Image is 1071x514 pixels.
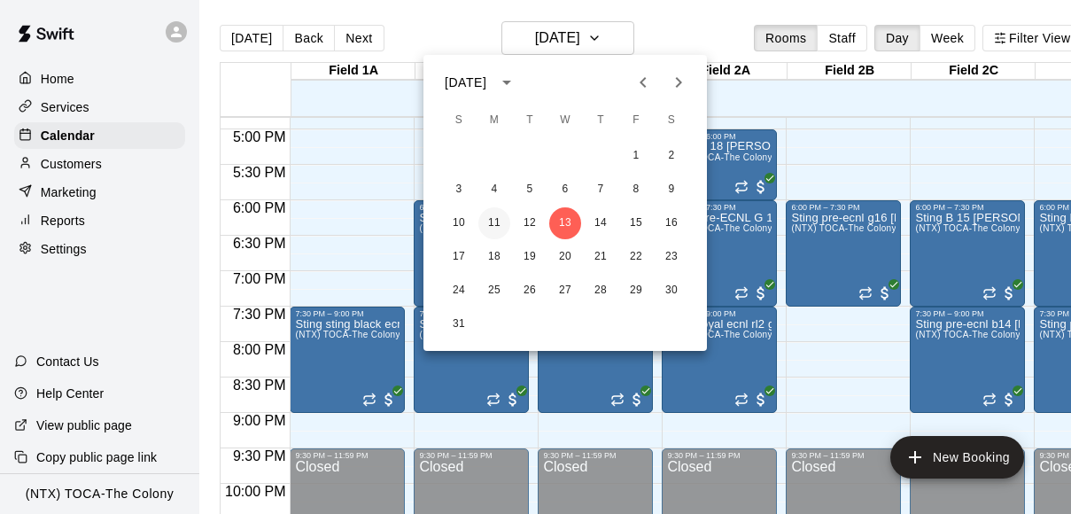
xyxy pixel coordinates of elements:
[549,174,581,206] button: 6
[656,241,687,273] button: 23
[478,275,510,307] button: 25
[443,103,475,138] span: Sunday
[620,241,652,273] button: 22
[443,275,475,307] button: 24
[620,275,652,307] button: 29
[585,174,617,206] button: 7
[656,174,687,206] button: 9
[514,174,546,206] button: 5
[620,207,652,239] button: 15
[549,207,581,239] button: 13
[478,174,510,206] button: 4
[443,241,475,273] button: 17
[478,103,510,138] span: Monday
[443,174,475,206] button: 3
[620,103,652,138] span: Friday
[585,207,617,239] button: 14
[514,241,546,273] button: 19
[585,275,617,307] button: 28
[620,174,652,206] button: 8
[514,207,546,239] button: 12
[514,275,546,307] button: 26
[443,207,475,239] button: 10
[514,103,546,138] span: Tuesday
[585,103,617,138] span: Thursday
[492,67,522,97] button: calendar view is open, switch to year view
[656,103,687,138] span: Saturday
[656,140,687,172] button: 2
[478,241,510,273] button: 18
[620,140,652,172] button: 1
[549,103,581,138] span: Wednesday
[443,308,475,340] button: 31
[625,65,661,100] button: Previous month
[445,74,486,92] div: [DATE]
[549,241,581,273] button: 20
[585,241,617,273] button: 21
[661,65,696,100] button: Next month
[478,207,510,239] button: 11
[549,275,581,307] button: 27
[656,275,687,307] button: 30
[656,207,687,239] button: 16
